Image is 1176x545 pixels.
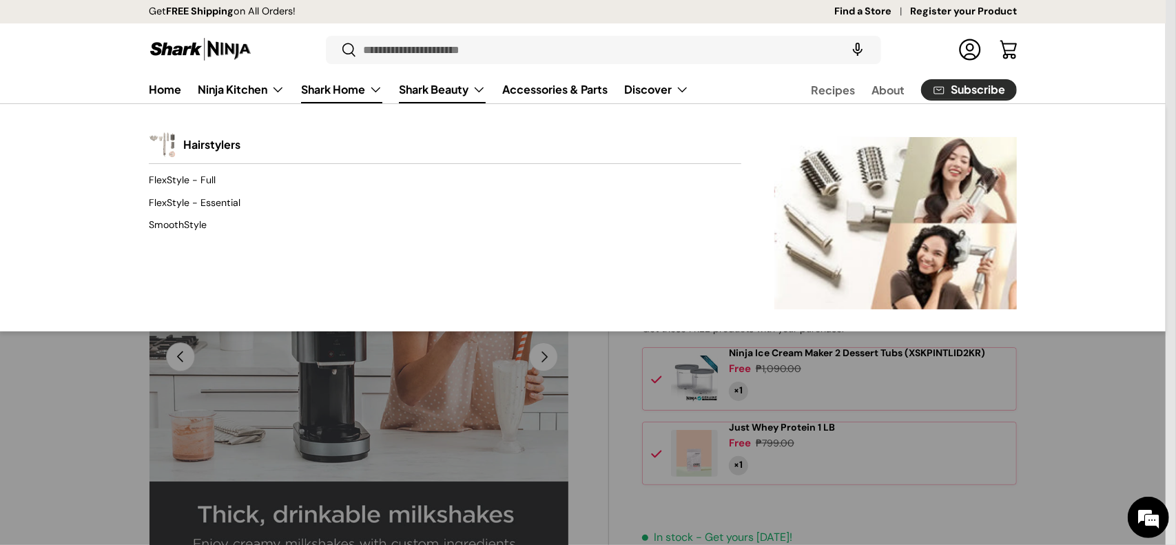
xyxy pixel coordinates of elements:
textarea: Type your message and hit 'Enter' [7,376,262,424]
strong: FREE Shipping [166,5,234,17]
span: We're online! [80,174,190,313]
summary: Shark Home [293,76,391,103]
a: Recipes [811,76,855,103]
nav: Secondary [778,76,1017,103]
p: Get on All Orders! [149,4,296,19]
div: Chat with us now [72,77,231,95]
a: Home [149,76,181,103]
summary: Shark Beauty [391,76,494,103]
div: Minimize live chat window [226,7,259,40]
a: Register your Product [910,4,1017,19]
span: Subscribe [951,84,1006,95]
summary: Discover [616,76,697,103]
a: About [871,76,905,103]
summary: Ninja Kitchen [189,76,293,103]
nav: Primary [149,76,689,103]
speech-search-button: Search by voice [836,34,880,65]
a: Find a Store [834,4,910,19]
a: Subscribe [921,79,1017,101]
img: Shark Ninja Philippines [149,36,252,63]
a: Accessories & Parts [502,76,608,103]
